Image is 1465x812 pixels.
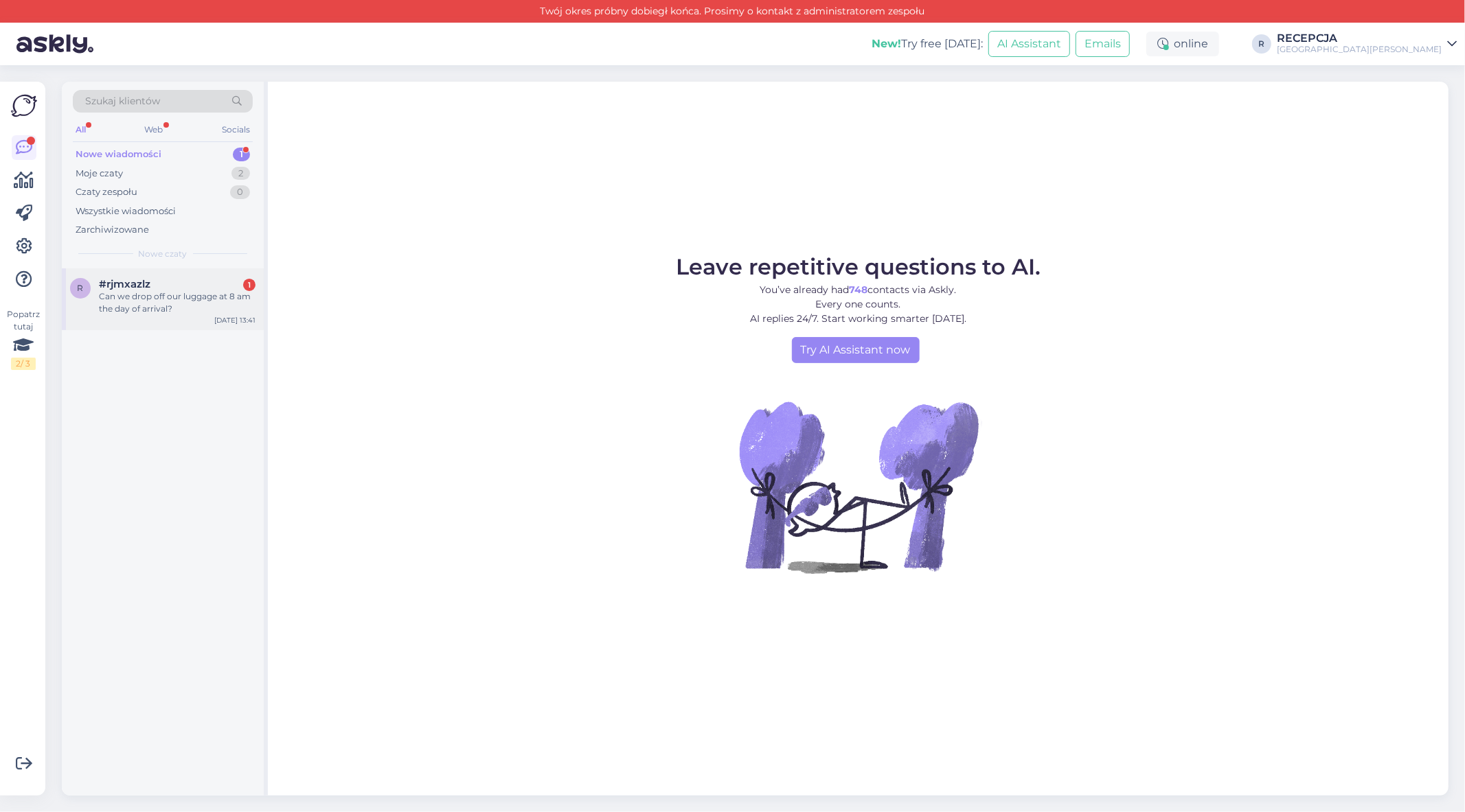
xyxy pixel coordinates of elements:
[1277,44,1442,55] div: [GEOGRAPHIC_DATA][PERSON_NAME]
[11,93,37,119] img: Askly Logo
[233,148,250,161] div: 1
[219,121,253,139] div: Socials
[76,205,176,218] div: Wszystkie wiadomości
[230,185,250,199] div: 0
[1277,33,1442,44] div: RECEPCJA
[850,283,868,296] b: 748
[1252,34,1271,54] div: R
[872,37,901,50] b: New!
[85,94,160,108] span: Szukaj klientów
[11,358,36,370] div: 2 / 3
[78,283,84,293] span: r
[76,167,123,181] div: Moje czaty
[142,121,166,139] div: Web
[243,279,255,291] div: 1
[988,31,1070,57] button: AI Assistant
[99,278,150,290] span: #rjmxazlz
[76,185,137,199] div: Czaty zespołu
[231,167,250,181] div: 2
[676,253,1041,280] span: Leave repetitive questions to AI.
[872,36,983,52] div: Try free [DATE]:
[214,315,255,325] div: [DATE] 13:41
[735,363,982,610] img: No Chat active
[792,337,920,363] a: Try AI Assistant now
[76,148,161,161] div: Nowe wiadomości
[73,121,89,139] div: All
[676,283,1041,326] p: You’ve already had contacts via Askly. Every one counts. AI replies 24/7. Start working smarter [...
[1076,31,1130,57] button: Emails
[76,223,149,237] div: Zarchiwizowane
[1146,32,1219,56] div: online
[139,248,188,260] span: Nowe czaty
[1277,33,1457,55] a: RECEPCJA[GEOGRAPHIC_DATA][PERSON_NAME]
[11,308,36,370] div: Popatrz tutaj
[99,290,255,315] div: Can we drop off our luggage at 8 am the day of arrival?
